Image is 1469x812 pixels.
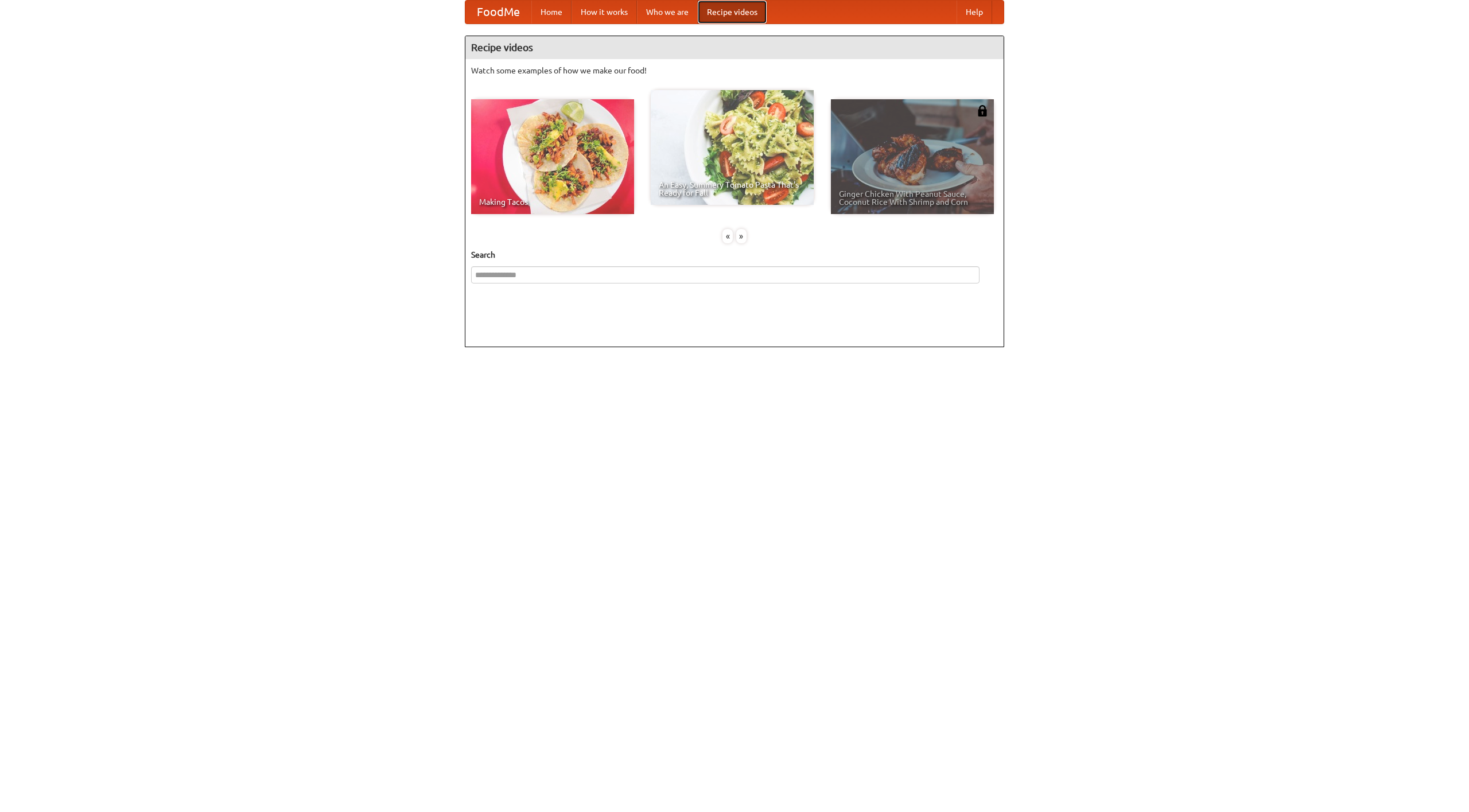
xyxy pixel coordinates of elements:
a: Home [531,1,572,24]
h4: Recipe videos [465,36,1004,59]
a: Making Tacos [471,99,634,214]
a: Recipe videos [698,1,767,24]
a: Who we are [637,1,698,24]
a: FoodMe [465,1,531,24]
a: An Easy, Summery Tomato Pasta That's Ready for Fall [651,90,814,205]
div: » [736,229,747,243]
span: Making Tacos [479,198,626,206]
a: How it works [572,1,637,24]
div: « [722,229,733,243]
h5: Search [471,249,998,261]
img: 483408.png [977,105,988,116]
span: An Easy, Summery Tomato Pasta That's Ready for Fall [659,181,806,197]
p: Watch some examples of how we make our food! [471,65,998,76]
a: Help [957,1,992,24]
